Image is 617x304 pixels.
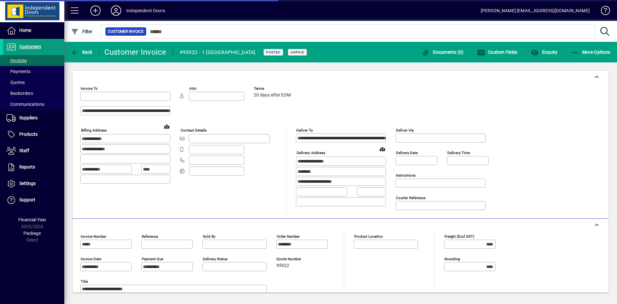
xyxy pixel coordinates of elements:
[6,102,44,107] span: Communications
[108,28,144,35] span: Customer Invoice
[276,257,315,261] span: Quote number
[3,99,64,110] a: Communications
[3,55,64,66] a: Invoices
[142,234,158,239] mat-label: Reference
[3,126,64,143] a: Products
[106,5,126,16] button: Profile
[444,234,474,239] mat-label: Freight (excl GST)
[104,47,166,57] div: Customer Invoice
[3,23,64,39] a: Home
[481,5,590,16] div: [PERSON_NAME] [EMAIL_ADDRESS][DOMAIN_NAME]
[180,47,255,58] div: #95922 - 1 [GEOGRAPHIC_DATA]
[203,234,215,239] mat-label: Sold by
[277,234,300,239] mat-label: Order number
[142,257,163,261] mat-label: Payment due
[354,234,383,239] mat-label: Product location
[19,132,38,137] span: Products
[3,192,64,208] a: Support
[18,217,46,222] span: Financial Year
[6,80,25,85] span: Quotes
[81,234,106,239] mat-label: Invoice number
[71,50,93,55] span: Back
[6,69,31,74] span: Payments
[444,257,460,261] mat-label: Rounding
[162,121,172,132] a: View on map
[23,231,41,236] span: Package
[19,197,35,202] span: Support
[420,46,465,58] button: Documents (0)
[64,46,100,58] app-page-header-button: Back
[254,87,292,91] span: Terms
[3,88,64,99] a: Backorders
[19,148,29,153] span: Staff
[3,143,64,159] a: Staff
[570,46,612,58] button: More Options
[81,279,88,284] mat-label: Title
[596,1,609,22] a: Knowledge Base
[477,50,518,55] span: Custom Fields
[254,93,291,98] span: 20 days after EOM
[396,151,418,155] mat-label: Delivery date
[203,257,228,261] mat-label: Delivery status
[447,151,470,155] mat-label: Delivery time
[396,128,414,133] mat-label: Deliver via
[19,181,36,186] span: Settings
[476,46,519,58] button: Custom Fields
[85,5,106,16] button: Add
[19,44,41,49] span: Customers
[3,110,64,126] a: Suppliers
[71,29,93,34] span: Filter
[19,115,38,120] span: Suppliers
[3,77,64,88] a: Quotes
[296,128,313,133] mat-label: Deliver To
[126,5,165,16] div: Independent Doors
[3,159,64,175] a: Reports
[69,46,94,58] button: Back
[377,144,388,154] a: View on map
[6,58,27,63] span: Invoices
[6,91,33,96] span: Backorders
[81,86,98,91] mat-label: Invoice To
[81,257,101,261] mat-label: Invoice date
[189,86,196,91] mat-label: Attn
[69,26,94,37] button: Filter
[396,173,416,178] mat-label: Instructions
[3,66,64,77] a: Payments
[19,28,31,33] span: Home
[531,50,558,55] span: Enquiry
[276,263,289,268] span: 95922
[396,196,425,200] mat-label: Courier Reference
[19,164,35,170] span: Reports
[529,46,559,58] button: Enquiry
[291,50,304,54] span: Unpaid
[571,50,611,55] span: More Options
[266,50,281,54] span: Posted
[3,176,64,192] a: Settings
[422,50,464,55] span: Documents (0)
